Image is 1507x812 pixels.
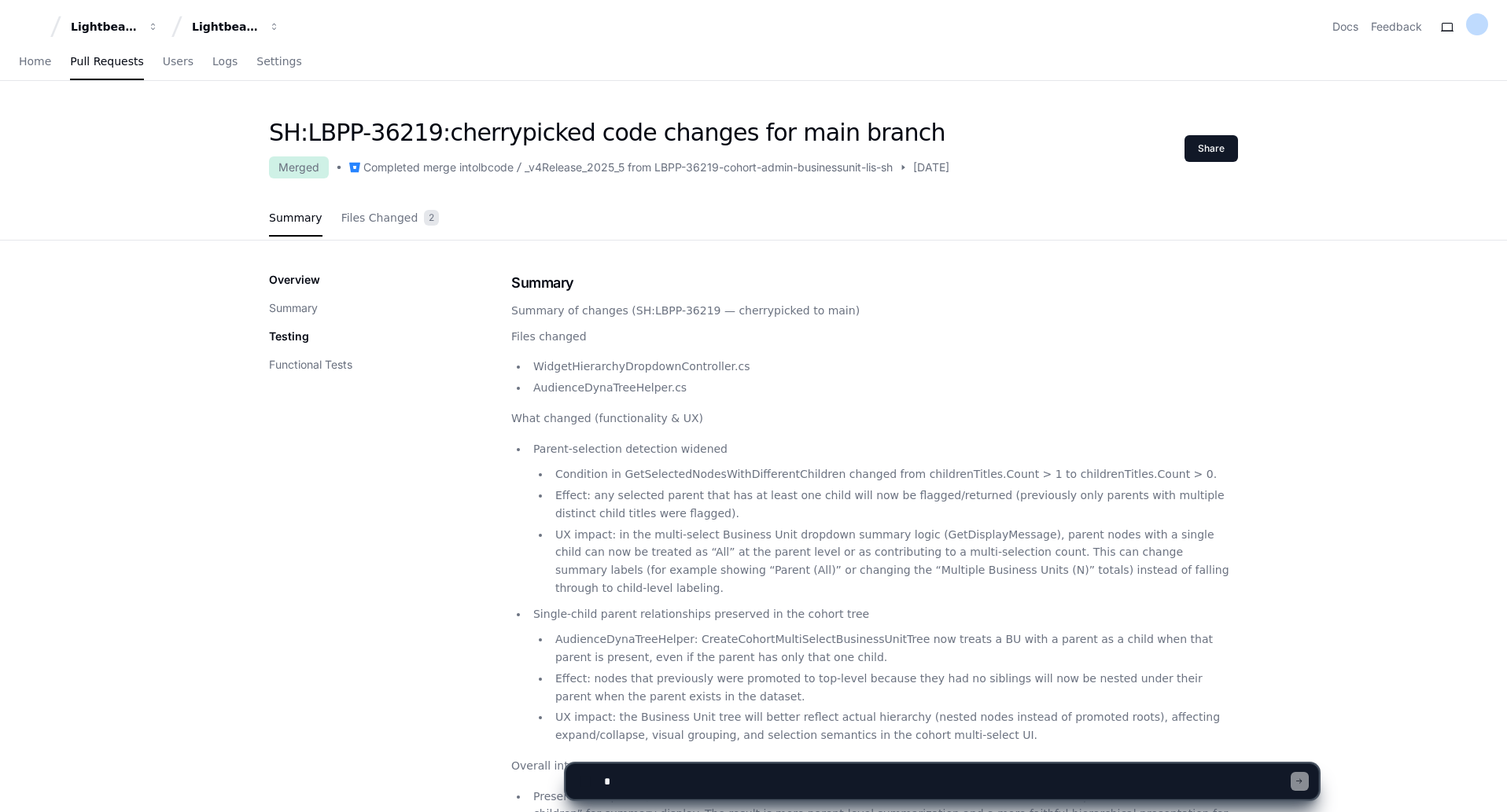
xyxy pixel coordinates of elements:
[1371,19,1422,35] button: Feedback
[269,119,949,147] h1: SH:LBPP-36219:cherrypicked code changes for main branch
[551,670,1238,706] li: Effect: nodes that previously were promoted to top-level because they had no siblings will now be...
[192,19,260,35] div: Lightbeam Health Solutions
[269,156,329,178] div: Merged
[341,213,418,222] span: Files Changed
[269,329,309,344] p: Testing
[551,487,1238,523] li: Effect: any selected parent that has at least one child will now be flagged/returned (previously ...
[511,328,1238,346] p: Files changed
[913,160,949,175] span: [DATE]
[64,13,165,41] button: Lightbeam Health
[19,44,51,80] a: Home
[19,57,51,66] span: Home
[533,440,1238,458] p: Parent-selection detection widened
[71,19,138,35] div: Lightbeam Health
[70,44,143,80] a: Pull Requests
[269,357,352,373] button: Functional Tests
[363,160,478,175] div: Completed merge into
[186,13,286,41] button: Lightbeam Health Solutions
[551,708,1238,744] li: UX impact: the Business Unit tree will better reflect actual hierarchy (nested nodes instead of p...
[212,57,238,66] span: Logs
[70,57,143,66] span: Pull Requests
[269,300,318,316] button: Summary
[511,272,1238,294] h1: Summary
[163,57,193,66] span: Users
[529,358,1238,376] li: WidgetHierarchyDropdownController.cs
[256,44,301,80] a: Settings
[529,379,1238,397] li: AudienceDynaTreeHelper.cs
[551,630,1238,667] li: AudienceDynaTreeHelper: CreateCohortMultiSelectBusinessUnitTree now treats a BU with a parent as ...
[163,44,193,80] a: Users
[511,757,1238,775] p: Overall intent
[551,465,1238,483] li: Condition in GetSelectedNodesWithDifferentChildren changed from childrenTitles.Count > 1 to child...
[424,210,439,226] span: 2
[533,605,1238,623] p: Single-child parent relationships preserved in the cohort tree
[1332,19,1358,35] a: Docs
[511,410,1238,428] p: What changed (functionality & UX)
[511,302,1238,320] p: Summary of changes (SH:LBPP-36219 — cherrypicked to main)
[551,526,1238,597] li: UX impact: in the multi-select Business Unit dropdown summary logic (GetDisplayMessage), parent n...
[269,213,322,222] span: Summary
[1185,135,1238,162] button: Share
[212,44,238,80] a: Logs
[256,57,301,66] span: Settings
[525,160,893,175] div: _v4Release_2025_5 from LBPP-36219-cohort-admin-businessunit-lis-sh
[478,160,514,175] div: lbcode
[269,272,320,288] p: Overview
